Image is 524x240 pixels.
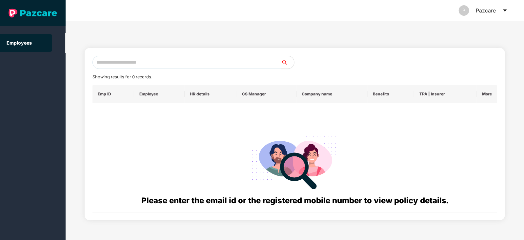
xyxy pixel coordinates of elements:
th: TPA | Insurer [414,85,477,103]
th: Company name [297,85,368,103]
button: search [281,56,294,69]
th: HR details [185,85,237,103]
span: Please enter the email id or the registered mobile number to view policy details. [141,196,449,205]
span: search [281,60,294,65]
th: More [477,85,497,103]
th: Emp ID [92,85,134,103]
span: Showing results for 0 records. [92,74,152,79]
th: Benefits [368,85,414,103]
a: Employees [7,40,32,46]
th: Employee [134,85,185,103]
img: svg+xml;base64,PHN2ZyB4bWxucz0iaHR0cDovL3d3dy53My5vcmcvMjAwMC9zdmciIHdpZHRoPSIyODgiIGhlaWdodD0iMj... [248,128,342,194]
span: P [463,5,466,16]
span: caret-down [502,8,508,13]
th: CS Manager [237,85,297,103]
